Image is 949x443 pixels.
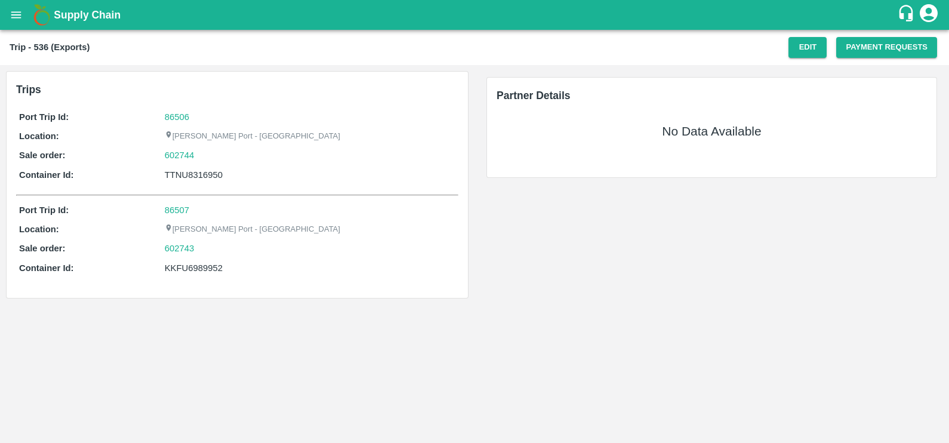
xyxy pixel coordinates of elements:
[19,244,66,253] b: Sale order:
[19,263,74,273] b: Container Id:
[19,205,69,215] b: Port Trip Id:
[165,168,455,181] div: TTNU8316950
[16,84,41,96] b: Trips
[918,2,939,27] div: account of current user
[19,224,59,234] b: Location:
[165,112,189,122] a: 86506
[165,242,195,255] a: 602743
[19,112,69,122] b: Port Trip Id:
[662,123,761,140] h5: No Data Available
[497,90,571,101] span: Partner Details
[165,131,340,142] p: [PERSON_NAME] Port - [GEOGRAPHIC_DATA]
[19,131,59,141] b: Location:
[897,4,918,26] div: customer-support
[19,170,74,180] b: Container Id:
[2,1,30,29] button: open drawer
[19,150,66,160] b: Sale order:
[30,3,54,27] img: logo
[54,7,897,23] a: Supply Chain
[165,149,195,162] a: 602744
[836,37,937,58] button: Payment Requests
[54,9,121,21] b: Supply Chain
[10,42,90,52] b: Trip - 536 (Exports)
[788,37,827,58] button: Edit
[165,224,340,235] p: [PERSON_NAME] Port - [GEOGRAPHIC_DATA]
[165,205,189,215] a: 86507
[165,262,455,275] div: KKFU6989952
